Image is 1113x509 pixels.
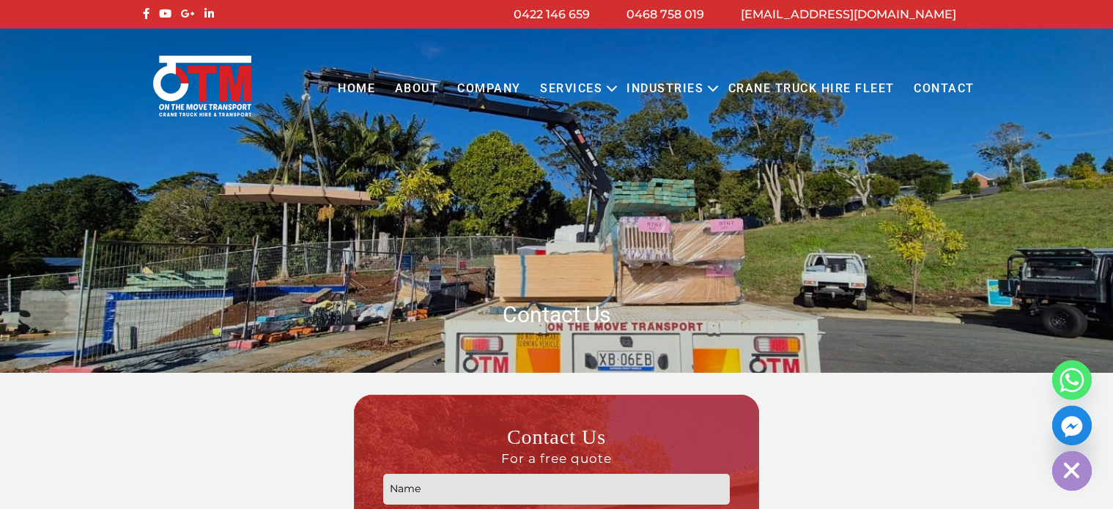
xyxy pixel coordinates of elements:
a: 0468 758 019 [626,7,704,21]
h1: Contact Us [139,300,975,329]
img: Otmtransport [150,54,254,118]
a: [EMAIL_ADDRESS][DOMAIN_NAME] [741,7,956,21]
a: Facebook_Messenger [1052,406,1092,445]
a: Home [328,69,385,109]
a: Services [530,69,612,109]
a: Whatsapp [1052,360,1092,400]
input: Name [383,474,730,505]
a: COMPANY [448,69,530,109]
a: Contact [904,69,984,109]
h3: Contact Us [383,424,730,467]
a: Crane Truck Hire Fleet [718,69,903,109]
span: For a free quote [383,450,730,467]
a: Industries [617,69,713,109]
a: 0422 146 659 [514,7,590,21]
a: About [385,69,448,109]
